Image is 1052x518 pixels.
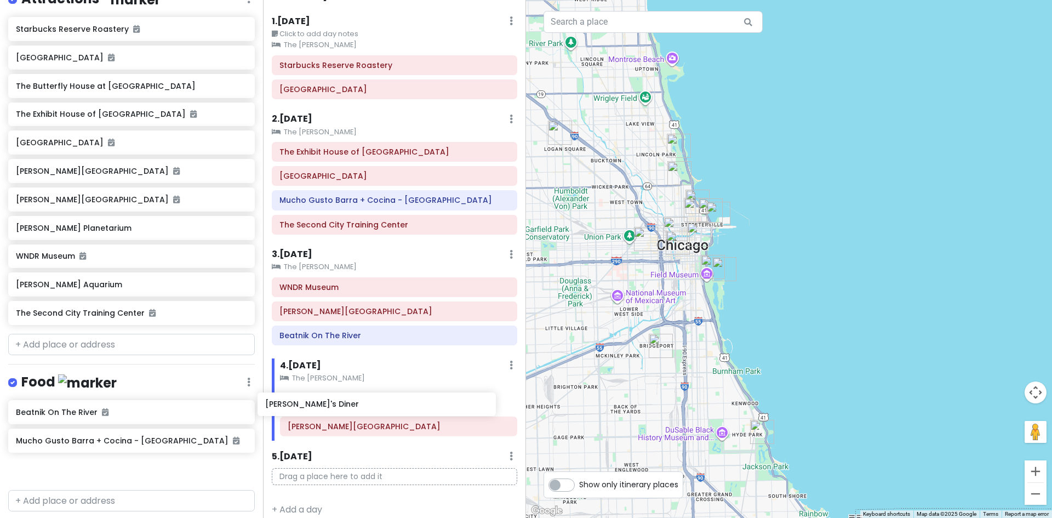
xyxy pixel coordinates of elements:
span: Show only itinerary places [579,479,678,491]
div: The Butterfly House at Navy Pier [706,202,730,226]
div: WNDR Museum [634,227,658,251]
div: The Exhibit House of Chicago [685,190,710,214]
button: Zoom out [1025,483,1047,505]
img: marker [58,374,117,391]
div: Starbucks Reserve Roastery [684,198,708,222]
small: The [PERSON_NAME] [280,373,517,384]
h6: 5 . [DATE] [272,451,312,463]
p: Drag a place here to add it [272,468,517,485]
div: Beatnik On The River [664,217,688,241]
h6: 4 . [DATE] [280,360,321,372]
div: Lincoln Park Conservatory [667,134,691,158]
button: Keyboard shortcuts [863,510,910,518]
small: The [PERSON_NAME] [272,261,517,272]
div: Millennium Park [687,223,711,247]
a: Open this area in Google Maps (opens a new window) [529,504,565,518]
span: Map data ©2025 Google [917,511,976,517]
button: Map camera controls [1025,382,1047,403]
div: The Second City Training Center [667,161,691,185]
a: Terms [983,511,998,517]
h6: 1 . [DATE] [272,16,310,27]
input: Search a place [544,11,763,33]
a: + Add a day [272,503,322,516]
h6: 3 . [DATE] [272,249,312,260]
small: Click to add day notes [272,29,517,39]
button: Zoom in [1025,460,1047,482]
div: Griffin Museum of Science and Industry [750,420,774,444]
div: Shedd Aquarium [701,255,725,279]
button: Drag Pegman onto the map to open Street View [1025,421,1047,443]
input: + Add place or address [8,490,255,512]
div: Stussy's Diner [649,334,673,358]
h4: Food [21,373,117,391]
small: The [PERSON_NAME] [272,39,517,50]
img: Google [529,504,565,518]
div: Mucho Gusto Barra + Cocina - Chicago [548,121,572,145]
h6: 2 . [DATE] [272,113,312,125]
small: The [PERSON_NAME] [272,127,517,138]
div: The Wade [699,198,723,223]
div: Willis Tower [666,231,690,255]
div: Adler Planetarium [712,257,736,281]
input: + Add place or address [8,334,255,356]
a: Report a map error [1005,511,1049,517]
